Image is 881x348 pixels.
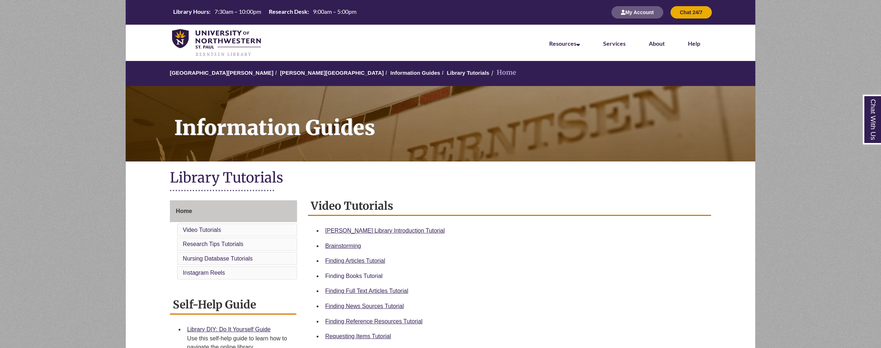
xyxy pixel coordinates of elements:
[671,9,712,15] a: Chat 24/7
[649,40,665,47] a: About
[183,270,225,276] a: Instagram Reels
[313,8,356,15] span: 9:00am – 5:00pm
[325,273,383,279] a: Finding Books Tutorial
[611,9,663,15] a: My Account
[266,8,310,16] th: Research Desk:
[325,303,404,309] a: Finding News Sources Tutorial
[176,208,192,214] span: Home
[170,8,359,17] a: Hours Today
[170,295,296,315] h2: Self-Help Guide
[183,255,253,262] a: Nursing Database Tutorials
[170,169,711,188] h1: Library Tutorials
[170,200,297,222] a: Home
[187,326,271,332] a: Library DIY: Do It Yourself Guide
[447,70,489,76] a: Library Tutorials
[603,40,626,47] a: Services
[126,86,755,161] a: Information Guides
[172,29,261,57] img: UNWSP Library Logo
[214,8,261,15] span: 7:30am – 10:00pm
[549,40,580,47] a: Resources
[170,200,297,281] div: Guide Page Menu
[166,86,755,152] h1: Information Guides
[308,197,711,216] h2: Video Tutorials
[183,241,243,247] a: Research Tips Tutorials
[280,70,384,76] a: [PERSON_NAME][GEOGRAPHIC_DATA]
[325,243,361,249] a: Brainstorming
[170,70,274,76] a: [GEOGRAPHIC_DATA][PERSON_NAME]
[183,227,221,233] a: Video Tutorials
[325,333,391,339] a: Requesting Items Tutorial
[325,228,445,234] a: [PERSON_NAME] Library Introduction Tutorial
[611,6,663,19] button: My Account
[325,288,408,294] a: Finding Full Text Articles Tutorial
[489,67,516,78] li: Home
[671,6,712,19] button: Chat 24/7
[325,258,385,264] a: Finding Articles Tutorial
[325,318,423,324] a: Finding Reference Resources Tutorial
[170,8,212,16] th: Library Hours:
[391,70,441,76] a: Information Guides
[688,40,700,47] a: Help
